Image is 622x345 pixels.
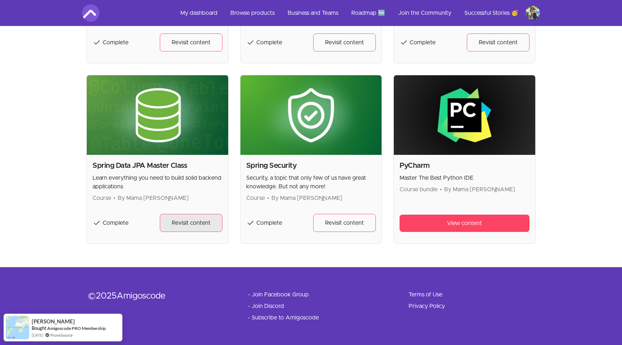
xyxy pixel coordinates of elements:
[88,290,225,302] div: © 2025 Amigoscode
[172,219,211,227] span: Revisit content
[6,316,29,339] img: provesource social proof notification image
[248,290,309,299] a: - Join Facebook Group
[526,6,540,20] img: Profile image for bondz@email.com
[346,4,391,22] a: Roadmap 🆕
[479,38,518,47] span: Revisit content
[248,302,284,310] a: - Join Discord
[400,187,438,192] span: Course bundle
[467,33,529,51] a: Revisit content
[325,219,364,227] span: Revisit content
[409,302,445,310] a: Privacy Policy
[400,215,529,232] a: View content
[160,214,222,232] a: Revisit content
[248,313,319,322] a: - Subscribe to Amigoscode
[118,195,189,201] span: By Mama [PERSON_NAME]
[225,4,280,22] a: Browse products
[400,161,529,171] h2: PyCharm
[93,195,111,201] span: Course
[32,318,75,324] span: [PERSON_NAME]
[175,4,540,22] nav: Main
[394,75,535,155] img: Product image for PyCharm
[103,40,129,45] span: Complete
[459,4,524,22] a: Successful Stories 🥳
[256,220,282,226] span: Complete
[175,4,223,22] a: My dashboard
[240,75,382,155] img: Product image for Spring Security
[87,75,228,155] img: Product image for Spring Data JPA Master Class
[172,38,211,47] span: Revisit content
[447,219,482,228] span: View content
[246,161,376,171] h2: Spring Security
[47,326,106,331] a: Amigoscode PRO Membership
[392,4,457,22] a: Join the Community
[50,332,73,338] a: ProveSource
[400,174,529,182] p: Master The Best Python IDE
[282,4,344,22] a: Business and Teams
[32,332,43,338] span: [DATE]
[113,195,116,201] span: •
[444,187,515,192] span: By Mama [PERSON_NAME]
[93,219,101,227] span: check
[271,195,342,201] span: By Mama [PERSON_NAME]
[409,290,442,299] a: Terms of Use
[313,33,376,51] a: Revisit content
[32,325,46,331] span: Bought
[400,38,408,47] span: check
[313,214,376,232] a: Revisit content
[93,174,222,191] p: Learn everything you need to build solid backend applications
[410,40,436,45] span: Complete
[246,38,255,47] span: check
[82,4,99,22] img: Amigoscode logo
[160,33,222,51] a: Revisit content
[246,195,265,201] span: Course
[325,38,364,47] span: Revisit content
[103,220,129,226] span: Complete
[256,40,282,45] span: Complete
[440,187,442,192] span: •
[246,174,376,191] p: Security, a topic that only few of us have great knowledge. But not any more!
[267,195,269,201] span: •
[93,38,101,47] span: check
[246,219,255,227] span: check
[93,161,222,171] h2: Spring Data JPA Master Class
